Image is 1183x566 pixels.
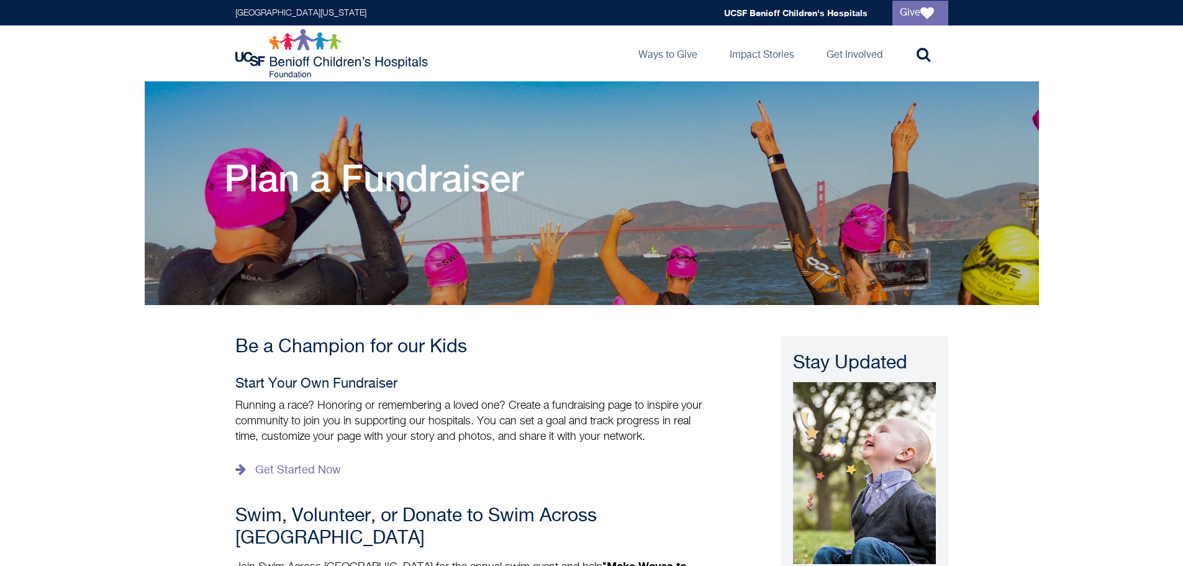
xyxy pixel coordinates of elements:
[235,9,366,17] a: [GEOGRAPHIC_DATA][US_STATE]
[628,25,707,81] a: Ways to Give
[720,25,804,81] a: Impact Stories
[793,351,936,376] div: Stay Updated
[235,460,341,480] a: Get Started Now
[724,7,868,18] a: UCSF Benioff Children's Hospitals
[235,29,431,78] img: Logo for UCSF Benioff Children's Hospitals Foundation
[793,382,936,564] img: A smiling boy sits outside
[817,25,892,81] a: Get Involved
[235,505,714,550] h3: Swim, Volunteer, or Donate to Swim Across [GEOGRAPHIC_DATA]
[224,156,524,199] h1: Plan a Fundraiser
[892,1,948,25] a: Give
[235,336,714,358] h3: Be a Champion for our Kids
[235,398,714,445] p: Running a race? Honoring or remembering a loved one? Create a fundraising page to inspire your co...
[235,377,714,392] h4: Start Your Own Fundraiser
